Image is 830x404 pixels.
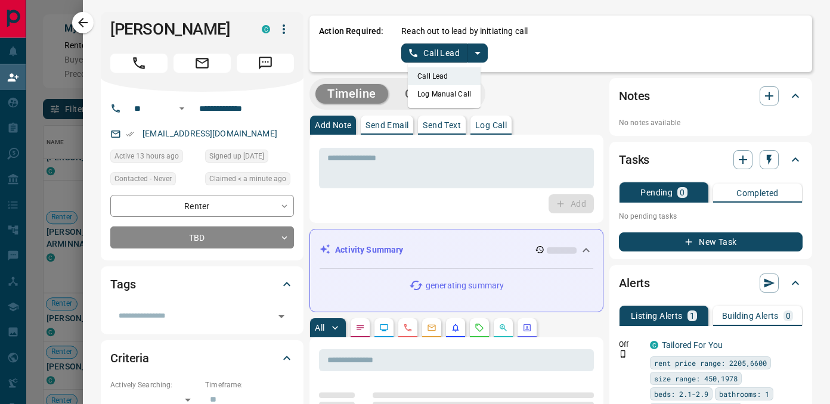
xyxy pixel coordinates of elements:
svg: Listing Alerts [451,323,460,332]
li: Call Lead [408,67,481,85]
a: Tailored For You [662,340,723,350]
div: TBD [110,226,294,248]
h2: Tasks [619,150,649,169]
svg: Requests [475,323,484,332]
span: Active 13 hours ago [114,150,179,162]
span: Contacted - Never [114,173,172,185]
p: Actively Searching: [110,380,199,390]
button: Campaigns [393,84,479,104]
span: Signed up [DATE] [209,150,264,162]
button: Call Lead [401,43,467,63]
li: Log Manual Call [408,85,481,103]
svg: Push Notification Only [619,350,627,358]
p: generating summary [426,279,504,292]
span: bathrooms: 1 [719,388,769,400]
p: Timeframe: [205,380,294,390]
div: Criteria [110,344,294,372]
p: Off [619,339,643,350]
p: Completed [736,189,779,197]
p: Add Note [315,121,351,129]
button: New Task [619,232,803,251]
div: Notes [619,82,803,110]
svg: Emails [427,323,436,332]
span: rent price range: 2205,6600 [654,357,767,369]
p: Reach out to lead by initiating call [401,25,528,38]
div: Tue Aug 12 2025 [110,150,199,166]
div: Tasks [619,145,803,174]
svg: Calls [403,323,413,332]
p: 0 [786,312,791,320]
p: All [315,324,324,332]
p: Action Required: [319,25,383,63]
div: Activity Summary [320,239,593,261]
svg: Agent Actions [522,323,532,332]
div: condos.ca [262,25,270,33]
h1: [PERSON_NAME] [110,20,244,39]
p: Listing Alerts [631,312,683,320]
span: Call [110,54,168,73]
p: 0 [680,188,685,197]
p: No pending tasks [619,207,803,225]
span: beds: 2.1-2.9 [654,388,708,400]
div: split button [401,43,488,63]
span: Claimed < a minute ago [209,173,286,185]
div: Alerts [619,269,803,297]
h2: Notes [619,86,650,105]
p: Send Email [366,121,408,129]
p: Send Text [423,121,461,129]
svg: Opportunities [498,323,508,332]
p: 1 [690,312,695,320]
div: Sat Sep 23 2023 [205,150,294,166]
h2: Criteria [110,349,149,368]
p: Building Alerts [722,312,779,320]
span: Message [237,54,294,73]
p: Activity Summary [335,244,403,256]
button: Timeline [315,84,388,104]
a: [EMAIL_ADDRESS][DOMAIN_NAME] [143,129,277,138]
div: Wed Aug 13 2025 [205,172,294,189]
span: Email [174,54,231,73]
p: Pending [640,188,673,197]
p: No notes available [619,117,803,128]
h2: Tags [110,275,135,294]
p: Log Call [475,121,507,129]
svg: Lead Browsing Activity [379,323,389,332]
button: Open [175,101,189,116]
span: size range: 450,1978 [654,372,738,384]
h2: Alerts [619,274,650,293]
button: Open [273,308,290,325]
svg: Email Verified [126,130,134,138]
div: condos.ca [650,341,658,349]
div: Renter [110,195,294,217]
svg: Notes [355,323,365,332]
div: Tags [110,270,294,299]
